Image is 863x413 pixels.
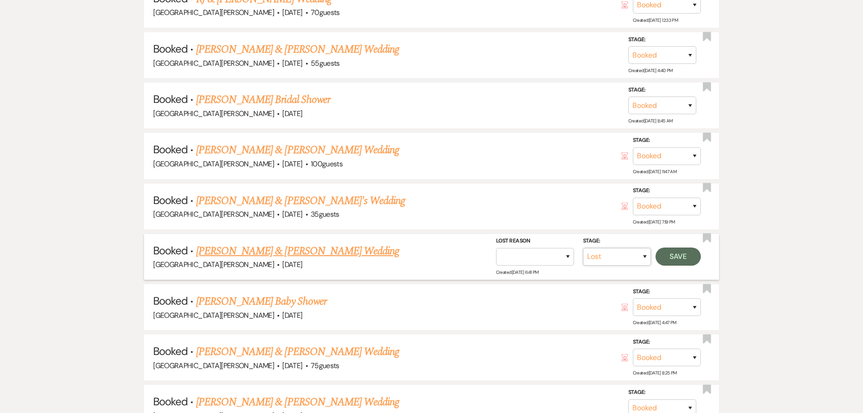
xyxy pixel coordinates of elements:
[633,370,677,376] span: Created: [DATE] 8:25 PM
[282,109,302,118] span: [DATE]
[496,269,539,275] span: Created: [DATE] 6:41 PM
[633,186,701,196] label: Stage:
[311,159,342,169] span: 100 guests
[153,8,274,17] span: [GEOGRAPHIC_DATA][PERSON_NAME]
[633,219,675,225] span: Created: [DATE] 7:19 PM
[196,293,327,310] a: [PERSON_NAME] Baby Shower
[311,8,340,17] span: 70 guests
[628,118,673,124] span: Created: [DATE] 8:45 AM
[153,92,188,106] span: Booked
[153,193,188,207] span: Booked
[633,136,701,146] label: Stage:
[153,42,188,56] span: Booked
[633,17,678,23] span: Created: [DATE] 12:33 PM
[196,344,399,360] a: [PERSON_NAME] & [PERSON_NAME] Wedding
[282,260,302,269] span: [DATE]
[196,142,399,158] a: [PERSON_NAME] & [PERSON_NAME] Wedding
[153,344,188,358] span: Booked
[656,248,701,266] button: Save
[153,142,188,156] span: Booked
[153,361,274,370] span: [GEOGRAPHIC_DATA][PERSON_NAME]
[153,209,274,219] span: [GEOGRAPHIC_DATA][PERSON_NAME]
[282,311,302,320] span: [DATE]
[282,159,302,169] span: [DATE]
[311,209,339,219] span: 35 guests
[282,8,302,17] span: [DATE]
[153,294,188,308] span: Booked
[153,243,188,258] span: Booked
[282,58,302,68] span: [DATE]
[628,68,673,73] span: Created: [DATE] 4:40 PM
[282,361,302,370] span: [DATE]
[628,35,696,45] label: Stage:
[153,159,274,169] span: [GEOGRAPHIC_DATA][PERSON_NAME]
[153,109,274,118] span: [GEOGRAPHIC_DATA][PERSON_NAME]
[496,236,574,246] label: Lost Reason
[153,311,274,320] span: [GEOGRAPHIC_DATA][PERSON_NAME]
[628,388,696,398] label: Stage:
[196,394,399,410] a: [PERSON_NAME] & [PERSON_NAME] Wedding
[633,320,676,326] span: Created: [DATE] 4:47 PM
[153,260,274,269] span: [GEOGRAPHIC_DATA][PERSON_NAME]
[633,287,701,296] label: Stage:
[633,169,676,175] span: Created: [DATE] 11:47 AM
[633,337,701,347] label: Stage:
[153,394,188,408] span: Booked
[311,361,339,370] span: 75 guests
[282,209,302,219] span: [DATE]
[196,92,330,108] a: [PERSON_NAME] Bridal Shower
[196,193,405,209] a: [PERSON_NAME] & [PERSON_NAME]'s Wedding
[583,236,651,246] label: Stage:
[311,58,340,68] span: 55 guests
[153,58,274,68] span: [GEOGRAPHIC_DATA][PERSON_NAME]
[196,243,399,259] a: [PERSON_NAME] & [PERSON_NAME] Wedding
[628,85,696,95] label: Stage:
[196,41,399,58] a: [PERSON_NAME] & [PERSON_NAME] Wedding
